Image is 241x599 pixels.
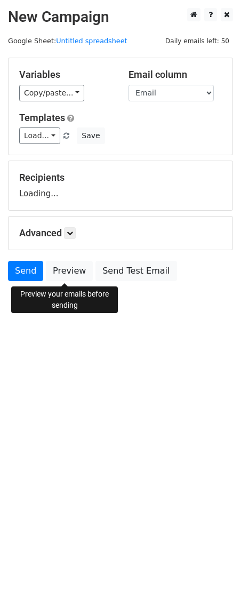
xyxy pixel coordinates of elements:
[19,172,222,199] div: Loading...
[19,227,222,239] h5: Advanced
[8,261,43,281] a: Send
[56,37,127,45] a: Untitled spreadsheet
[46,261,93,281] a: Preview
[19,85,84,101] a: Copy/paste...
[11,286,118,313] div: Preview your emails before sending
[128,69,222,81] h5: Email column
[77,127,105,144] button: Save
[19,127,60,144] a: Load...
[162,37,233,45] a: Daily emails left: 50
[8,37,127,45] small: Google Sheet:
[19,112,65,123] a: Templates
[8,8,233,26] h2: New Campaign
[19,172,222,183] h5: Recipients
[19,69,113,81] h5: Variables
[95,261,176,281] a: Send Test Email
[162,35,233,47] span: Daily emails left: 50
